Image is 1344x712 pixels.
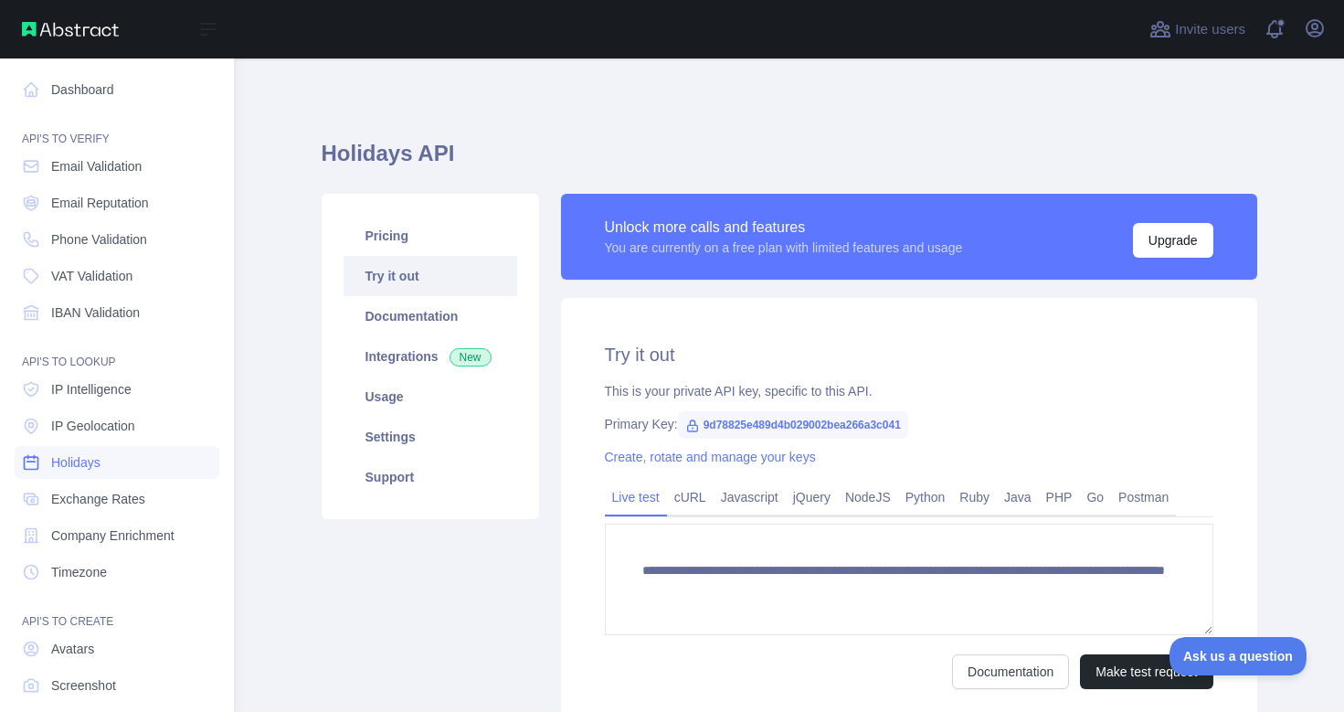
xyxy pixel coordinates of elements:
[51,267,132,285] span: VAT Validation
[51,526,175,545] span: Company Enrichment
[952,654,1069,689] a: Documentation
[1111,483,1176,512] a: Postman
[1080,654,1212,689] button: Make test request
[605,342,1213,367] h2: Try it out
[344,336,517,377] a: Integrations New
[15,260,219,292] a: VAT Validation
[51,417,135,435] span: IP Geolocation
[15,483,219,515] a: Exchange Rates
[51,676,116,695] span: Screenshot
[15,409,219,442] a: IP Geolocation
[605,415,1213,433] div: Primary Key:
[15,186,219,219] a: Email Reputation
[15,446,219,479] a: Holidays
[15,592,219,629] div: API'S TO CREATE
[15,669,219,702] a: Screenshot
[1079,483,1111,512] a: Go
[51,194,149,212] span: Email Reputation
[51,157,142,175] span: Email Validation
[15,73,219,106] a: Dashboard
[51,303,140,322] span: IBAN Validation
[51,453,101,472] span: Holidays
[51,640,94,658] span: Avatars
[898,483,953,512] a: Python
[15,223,219,256] a: Phone Validation
[15,556,219,589] a: Timezone
[605,382,1213,400] div: This is your private API key, specific to this API.
[605,450,816,464] a: Create, rotate and manage your keys
[714,483,786,512] a: Javascript
[838,483,898,512] a: NodeJS
[605,239,963,257] div: You are currently on a free plan with limited features and usage
[605,483,667,512] a: Live test
[344,417,517,457] a: Settings
[51,230,147,249] span: Phone Validation
[605,217,963,239] div: Unlock more calls and features
[450,348,492,367] span: New
[51,490,145,508] span: Exchange Rates
[786,483,838,512] a: jQuery
[344,256,517,296] a: Try it out
[15,373,219,406] a: IP Intelligence
[51,563,107,581] span: Timezone
[15,632,219,665] a: Avatars
[1175,19,1245,40] span: Invite users
[1039,483,1080,512] a: PHP
[678,411,908,439] span: 9d78825e489d4b029002bea266a3c041
[1146,15,1249,44] button: Invite users
[322,139,1257,183] h1: Holidays API
[344,457,517,497] a: Support
[997,483,1039,512] a: Java
[1133,223,1213,258] button: Upgrade
[22,22,119,37] img: Abstract API
[344,377,517,417] a: Usage
[15,519,219,552] a: Company Enrichment
[952,483,997,512] a: Ruby
[344,296,517,336] a: Documentation
[344,216,517,256] a: Pricing
[15,333,219,369] div: API'S TO LOOKUP
[15,296,219,329] a: IBAN Validation
[667,483,714,512] a: cURL
[15,110,219,146] div: API'S TO VERIFY
[51,380,132,399] span: IP Intelligence
[15,150,219,183] a: Email Validation
[1169,637,1307,675] iframe: Toggle Customer Support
